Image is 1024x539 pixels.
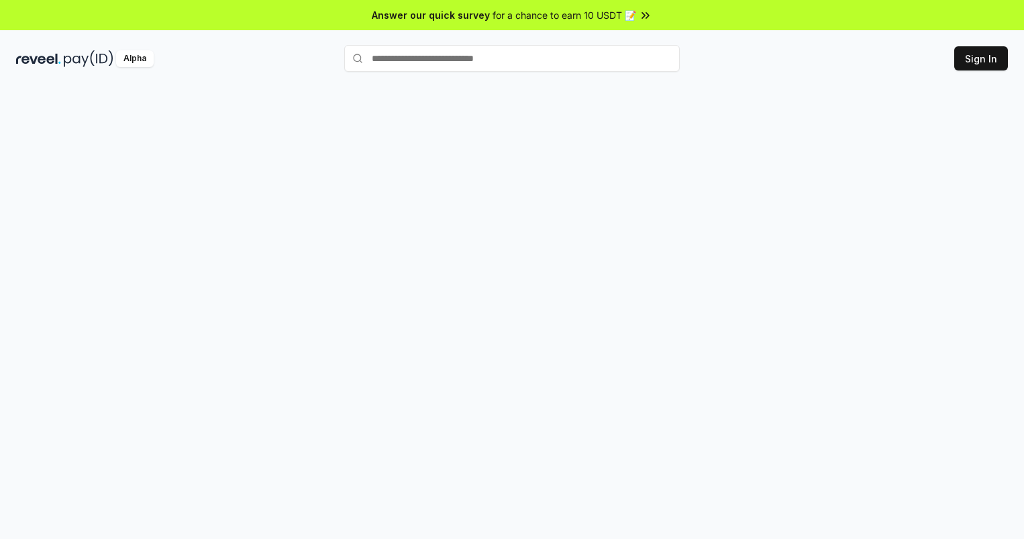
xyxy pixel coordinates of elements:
img: reveel_dark [16,50,61,67]
button: Sign In [954,46,1008,70]
span: for a chance to earn 10 USDT 📝 [493,8,636,22]
div: Alpha [116,50,154,67]
span: Answer our quick survey [372,8,490,22]
img: pay_id [64,50,113,67]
